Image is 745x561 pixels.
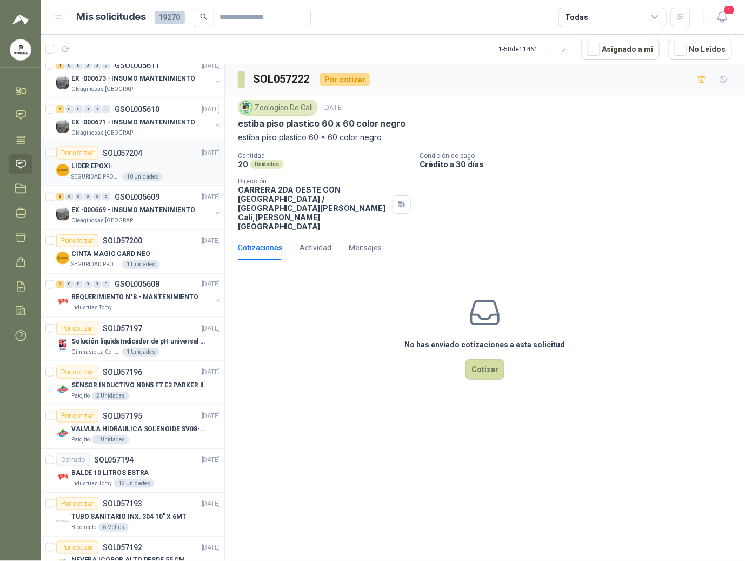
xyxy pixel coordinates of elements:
[155,11,185,24] span: 19270
[71,336,206,347] p: Solución liquida Indicador de pH universal de 500ml o 20 de 25ml (no tiras de papel)
[93,281,101,288] div: 0
[65,281,74,288] div: 0
[103,368,142,376] p: SOL057196
[238,100,318,116] div: Zoologico De Cali
[56,103,222,137] a: 6 0 0 0 0 0 GSOL005610[DATE] Company LogoEX -000671 - INSUMO MANTENIMIENTOOleaginosas [GEOGRAPHIC...
[56,208,69,221] img: Company Logo
[202,499,220,509] p: [DATE]
[56,62,64,69] div: 1
[103,325,142,332] p: SOL057197
[56,76,69,89] img: Company Logo
[122,173,163,181] div: 10 Unidades
[202,455,220,465] p: [DATE]
[71,74,195,84] p: EX -000673 - INSUMO MANTENIMIENTO
[56,164,69,177] img: Company Logo
[238,177,388,185] p: Dirección
[202,280,220,290] p: [DATE]
[122,260,159,269] div: 1 Unidades
[75,281,83,288] div: 0
[349,242,382,254] div: Mensajes
[238,118,405,129] p: estiba piso plastico 60 x 60 color negro
[75,193,83,201] div: 0
[56,541,98,554] div: Por cotizar
[10,39,31,60] img: Company Logo
[71,161,113,171] p: LIDER EPOXI-
[202,324,220,334] p: [DATE]
[202,411,220,421] p: [DATE]
[84,62,92,69] div: 0
[668,39,732,60] button: No Leídos
[420,152,741,160] p: Condición de pago
[65,62,74,69] div: 0
[320,73,370,86] div: Por cotizar
[98,523,129,532] div: 6 Metros
[41,449,224,493] a: CerradoSOL057194[DATE] Company LogoBALDE 10 LITROS ESTRAIndustrias Tomy12 Unidades
[202,236,220,246] p: [DATE]
[92,392,129,400] div: 2 Unidades
[202,192,220,202] p: [DATE]
[238,242,282,254] div: Cotizaciones
[56,497,98,510] div: Por cotizar
[405,339,566,351] h3: No has enviado cotizaciones a esta solicitud
[250,160,284,169] div: Unidades
[65,193,74,201] div: 0
[71,129,139,137] p: Oleaginosas [GEOGRAPHIC_DATA][PERSON_NAME]
[56,120,69,133] img: Company Logo
[56,252,69,265] img: Company Logo
[84,281,92,288] div: 0
[71,173,120,181] p: SEGURIDAD PROVISER LTDA
[56,453,90,466] div: Cerrado
[71,348,120,357] p: Gimnasio La Colina
[41,493,224,537] a: Por cotizarSOL057193[DATE] Company LogoTUBO SANITARIO INX. 304 10" X 6MTBiocirculo6 Metros
[92,435,129,444] div: 1 Unidades
[12,13,29,26] img: Logo peakr
[723,5,735,15] span: 1
[94,456,134,464] p: SOL057194
[41,405,224,449] a: Por cotizarSOL057195[DATE] Company LogoVALVULA HIDRAULICA SOLENOIDE SV08-20Patojito1 Unidades
[41,318,224,361] a: Por cotizarSOL057197[DATE] Company LogoSolución liquida Indicador de pH universal de 500ml o 20 d...
[102,62,110,69] div: 0
[71,304,112,313] p: Industrias Tomy
[103,412,142,420] p: SOL057195
[713,8,732,27] button: 1
[115,193,159,201] p: GSOL005609
[71,117,195,128] p: EX -000671 - INSUMO MANTENIMIENTO
[465,359,504,380] button: Cotizar
[202,61,220,71] p: [DATE]
[71,479,112,488] p: Industrias Tomy
[75,105,83,113] div: 0
[56,193,64,201] div: 3
[71,435,90,444] p: Patojito
[581,39,660,60] button: Asignado a mi
[238,131,732,143] p: estiba piso plastico 60 x 60 color negro
[56,281,64,288] div: 2
[77,9,146,25] h1: Mis solicitudes
[71,205,195,215] p: EX -000669 - INSUMO MANTENIMIENTO
[84,105,92,113] div: 0
[103,544,142,551] p: SOL057192
[56,295,69,308] img: Company Logo
[71,512,187,522] p: TUBO SANITARIO INX. 304 10" X 6MT
[71,468,149,478] p: BALDE 10 LITROS ESTRA
[71,249,150,259] p: CINTA MAGIC CARD NEO
[200,13,208,21] span: search
[56,427,69,440] img: Company Logo
[115,62,159,69] p: GSOL005611
[122,348,159,357] div: 1 Unidades
[41,230,224,274] a: Por cotizarSOL057200[DATE] Company LogoCINTA MAGIC CARD NEOSEGURIDAD PROVISER LTDA1 Unidades
[240,102,252,114] img: Company Logo
[93,62,101,69] div: 0
[420,160,741,169] p: Crédito a 30 días
[103,500,142,507] p: SOL057193
[498,41,573,58] div: 1 - 50 de 11461
[56,322,98,335] div: Por cotizar
[103,237,142,245] p: SOL057200
[56,278,222,313] a: 2 0 0 0 0 0 GSOL005608[DATE] Company LogoREQUERIMIENTO N°8 - MANTENIMIENTOIndustrias Tomy
[254,71,311,88] h3: SOL057222
[84,193,92,201] div: 0
[202,148,220,159] p: [DATE]
[300,242,331,254] div: Actividad
[115,105,159,113] p: GSOL005610
[71,392,90,400] p: Patojito
[56,366,98,379] div: Por cotizar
